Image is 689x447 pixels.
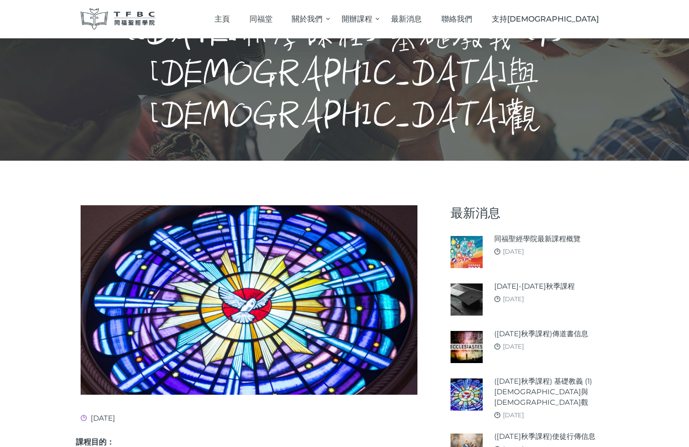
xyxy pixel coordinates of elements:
h1: ([DATE]秋季課程) 基礎教義 (1) [DEMOGRAPHIC_DATA]與[DEMOGRAPHIC_DATA]觀 [35,13,654,138]
img: 2025-26年秋季課程 [451,283,483,316]
a: ([DATE]秋季課程) 基礎教義 (1) [DEMOGRAPHIC_DATA]與[DEMOGRAPHIC_DATA]觀 [494,376,608,408]
span: 同福堂 [249,14,273,24]
img: (2025年秋季課程)傳道書信息 [451,331,483,363]
a: [DATE] [503,411,524,419]
h5: 最新消息 [451,205,608,221]
a: ([DATE]秋季課程)使徒行傳信息 [494,431,595,442]
a: ([DATE]秋季課程)傳道書信息 [494,329,588,339]
a: [DATE] [503,342,524,350]
img: 同福聖經學院 TFBC [81,8,155,30]
strong: 課程目的： [76,437,114,447]
a: 同福聖經學院最新課程概覽 [494,234,581,244]
a: 同福堂 [239,5,282,33]
a: 最新消息 [381,5,432,33]
a: 聯絡我們 [432,5,482,33]
span: 關於我們 [292,14,322,24]
img: 同福聖經學院最新課程概覽 [451,236,483,268]
span: 支持[DEMOGRAPHIC_DATA] [492,14,599,24]
img: (2025年秋季課程) 基礎教義 (1) 聖靈觀與教會觀 [451,378,483,411]
span: 最新消息 [391,14,422,24]
a: 主頁 [205,5,240,33]
span: 聯絡我們 [441,14,472,24]
a: 開辦課程 [332,5,382,33]
span: 主頁 [214,14,230,24]
a: [DATE]-[DATE]秋季課程 [494,281,575,292]
span: 開辦課程 [342,14,372,24]
a: [DATE] [503,247,524,255]
a: 關於我們 [282,5,332,33]
span: [DATE] [81,413,115,423]
a: [DATE] [503,295,524,303]
a: 支持[DEMOGRAPHIC_DATA] [482,5,608,33]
